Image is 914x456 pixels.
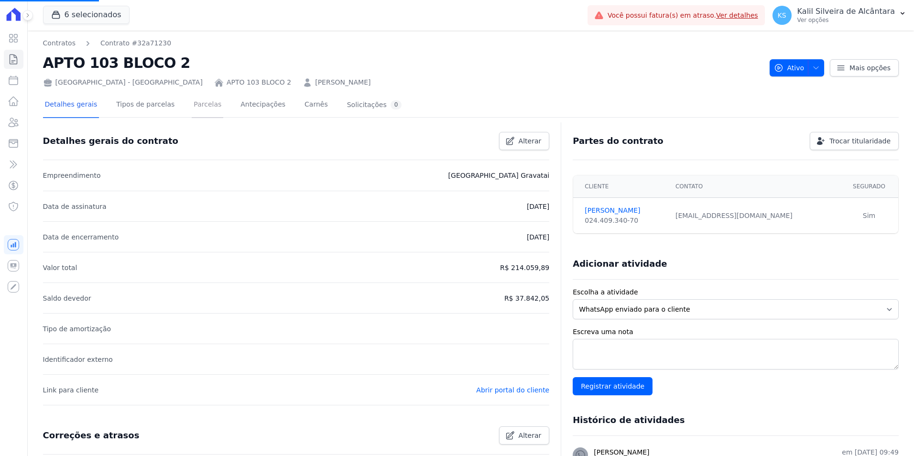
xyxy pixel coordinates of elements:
p: Data de encerramento [43,231,119,243]
p: [DATE] [527,231,549,243]
p: Empreendimento [43,170,101,181]
div: [GEOGRAPHIC_DATA] - [GEOGRAPHIC_DATA] [43,77,203,87]
a: Alterar [499,132,550,150]
p: Ver opções [797,16,895,24]
p: Saldo devedor [43,293,91,304]
a: Contrato #32a71230 [100,38,171,48]
p: [GEOGRAPHIC_DATA] Gravatai [448,170,550,181]
span: Alterar [519,136,542,146]
a: Contratos [43,38,76,48]
div: Solicitações [347,100,402,109]
p: Tipo de amortização [43,323,111,335]
p: Valor total [43,262,77,273]
a: APTO 103 BLOCO 2 [227,77,291,87]
th: Cliente [573,175,670,198]
label: Escreva uma nota [573,327,899,337]
p: Identificador externo [43,354,113,365]
button: Ativo [770,59,825,76]
h3: Histórico de atividades [573,414,685,426]
h3: Correções e atrasos [43,430,140,441]
a: Ver detalhes [716,11,758,19]
a: Tipos de parcelas [114,93,176,118]
a: Detalhes gerais [43,93,99,118]
a: Abrir portal do cliente [476,386,549,394]
nav: Breadcrumb [43,38,172,48]
div: 024.409.340-70 [585,216,664,226]
p: Link para cliente [43,384,98,396]
span: Ativo [774,59,805,76]
h3: Detalhes gerais do contrato [43,135,178,147]
nav: Breadcrumb [43,38,762,48]
label: Escolha a atividade [573,287,899,297]
button: 6 selecionados [43,6,130,24]
a: Antecipações [239,93,287,118]
p: Data de assinatura [43,201,107,212]
a: Alterar [499,426,550,445]
p: R$ 37.842,05 [504,293,549,304]
span: KS [778,12,786,19]
a: [PERSON_NAME] [315,77,370,87]
h3: Adicionar atividade [573,258,667,270]
a: Mais opções [830,59,899,76]
a: Parcelas [192,93,223,118]
span: Você possui fatura(s) em atraso. [608,11,758,21]
span: Mais opções [849,63,891,73]
p: Kalil Silveira de Alcântara [797,7,895,16]
p: R$ 214.059,89 [500,262,549,273]
button: KS Kalil Silveira de Alcântara Ver opções [765,2,914,29]
input: Registrar atividade [573,377,653,395]
div: 0 [391,100,402,109]
th: Contato [670,175,840,198]
a: Trocar titularidade [810,132,899,150]
span: Trocar titularidade [829,136,891,146]
span: Alterar [519,431,542,440]
a: Carnês [303,93,330,118]
th: Segurado [840,175,898,198]
a: Solicitações0 [345,93,404,118]
h2: APTO 103 BLOCO 2 [43,52,762,74]
td: Sim [840,198,898,234]
a: [PERSON_NAME] [585,206,664,216]
p: [DATE] [527,201,549,212]
h3: Partes do contrato [573,135,664,147]
div: [EMAIL_ADDRESS][DOMAIN_NAME] [675,211,834,221]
